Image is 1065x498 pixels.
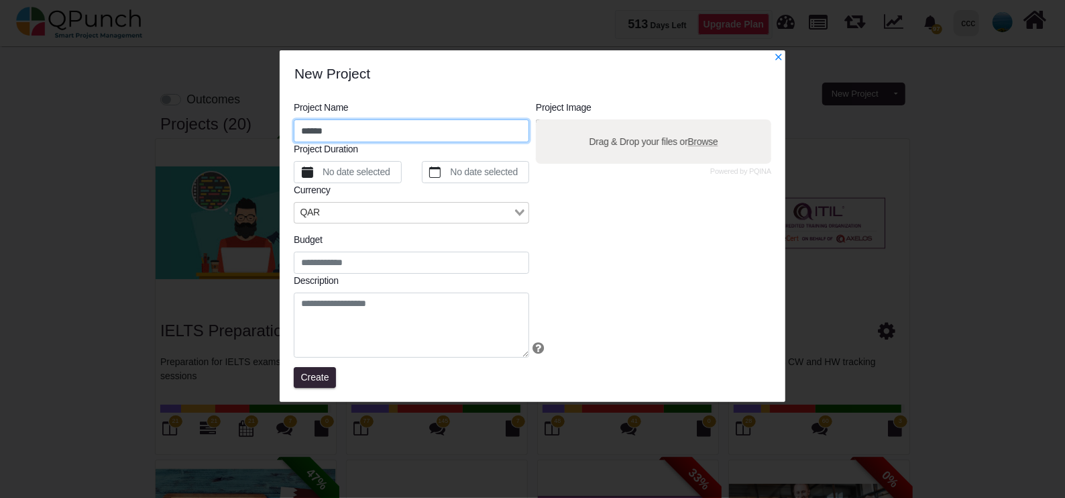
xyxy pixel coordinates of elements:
svg: calendar fill [302,166,314,179]
label: Drag & Drop your files or [584,130,722,154]
label: Project Name [294,101,348,115]
input: Search for option [325,205,512,220]
span: QAR [297,205,323,220]
a: Help [532,344,544,355]
label: Project Duration [294,142,358,156]
button: calendar fill [294,162,321,183]
h4: New Project [294,65,691,82]
button: Create [294,367,336,389]
svg: x [774,52,783,62]
span: Browse [688,136,718,147]
label: No date selected [448,162,528,183]
label: No date selected [321,162,401,183]
label: Currency [294,183,331,197]
label: Description [294,274,339,288]
div: Search for option [294,202,529,223]
span: Create [301,372,329,383]
button: calendar [423,162,449,183]
a: Powered by PQINA [710,168,771,175]
svg: calendar [429,166,441,179]
label: Project Image [536,101,592,115]
label: Budget [294,233,323,247]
